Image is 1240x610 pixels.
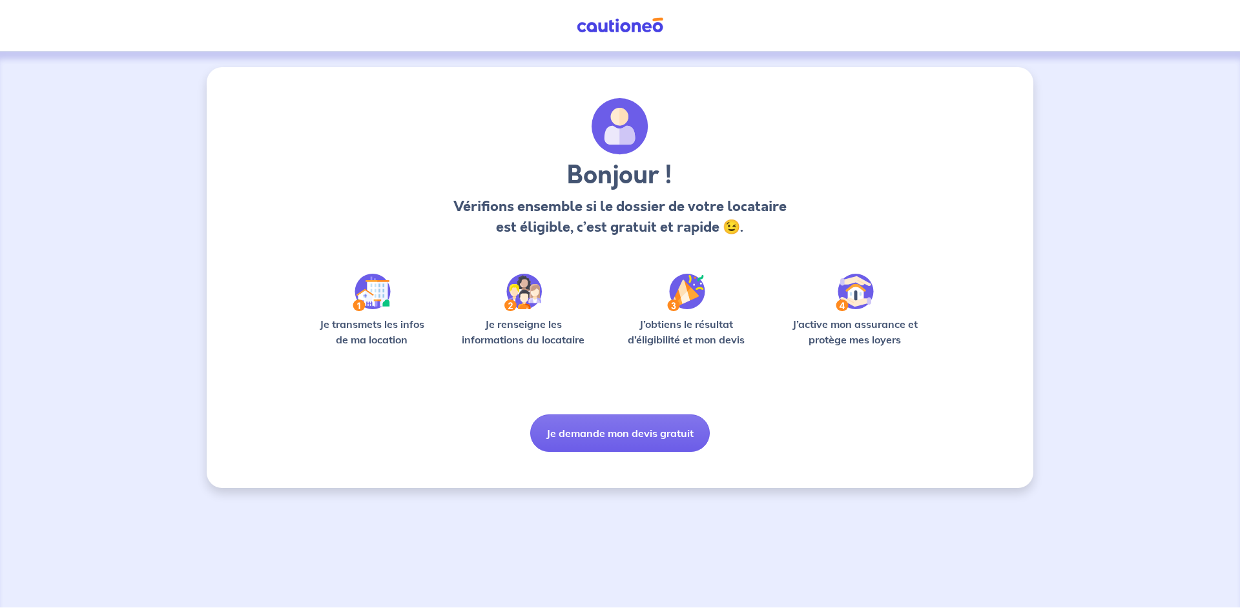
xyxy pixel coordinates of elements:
[504,274,542,311] img: /static/c0a346edaed446bb123850d2d04ad552/Step-2.svg
[449,196,790,238] p: Vérifions ensemble si le dossier de votre locataire est éligible, c’est gratuit et rapide 😉.
[310,316,433,347] p: Je transmets les infos de ma location
[780,316,930,347] p: J’active mon assurance et protège mes loyers
[353,274,391,311] img: /static/90a569abe86eec82015bcaae536bd8e6/Step-1.svg
[449,160,790,191] h3: Bonjour !
[572,17,668,34] img: Cautioneo
[592,98,648,155] img: archivate
[836,274,874,311] img: /static/bfff1cf634d835d9112899e6a3df1a5d/Step-4.svg
[614,316,759,347] p: J’obtiens le résultat d’éligibilité et mon devis
[530,414,710,452] button: Je demande mon devis gratuit
[454,316,593,347] p: Je renseigne les informations du locataire
[667,274,705,311] img: /static/f3e743aab9439237c3e2196e4328bba9/Step-3.svg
